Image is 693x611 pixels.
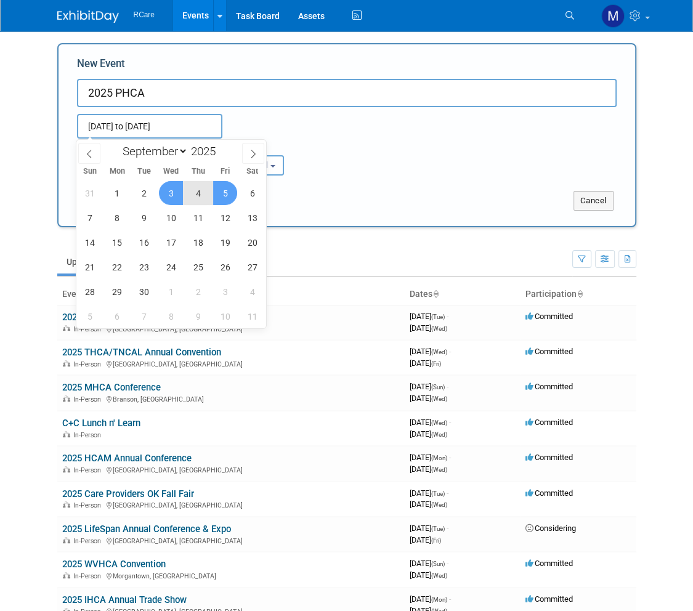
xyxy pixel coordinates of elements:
span: September 3, 2025 [159,181,183,205]
span: Committed [525,418,573,427]
img: In-Person Event [63,501,70,508]
img: In-Person Event [63,537,70,543]
span: October 11, 2025 [240,304,264,328]
span: [DATE] [410,453,451,462]
span: Sun [76,168,103,176]
span: - [447,312,448,321]
img: In-Person Event [63,325,70,331]
span: September 8, 2025 [105,206,129,230]
span: [DATE] [410,429,447,439]
span: [DATE] [410,559,448,568]
span: September 30, 2025 [132,280,156,304]
a: 2025 IHCA Annual Trade Show [62,594,187,605]
span: September 15, 2025 [105,230,129,254]
span: - [449,347,451,356]
span: In-Person [73,466,105,474]
span: September 13, 2025 [240,206,264,230]
a: 2025 MHCA Conference [62,382,161,393]
span: September 18, 2025 [186,230,210,254]
a: Sort by Start Date [432,289,439,299]
span: [DATE] [410,570,447,580]
span: October 10, 2025 [213,304,237,328]
span: (Tue) [431,314,445,320]
span: September 20, 2025 [240,230,264,254]
span: (Wed) [431,466,447,473]
span: [DATE] [410,394,447,403]
span: September 26, 2025 [213,255,237,279]
span: In-Person [73,537,105,545]
span: Committed [525,347,573,356]
span: In-Person [73,360,105,368]
span: Committed [525,559,573,568]
span: September 22, 2025 [105,255,129,279]
span: [DATE] [410,347,451,356]
span: - [447,488,448,498]
span: Committed [525,594,573,604]
span: [DATE] [410,382,448,391]
input: Name of Trade Show / Conference [77,79,617,107]
span: October 3, 2025 [213,280,237,304]
span: In-Person [73,325,105,333]
span: October 4, 2025 [240,280,264,304]
th: Participation [521,284,636,305]
span: September 12, 2025 [213,206,237,230]
img: In-Person Event [63,466,70,472]
span: September 1, 2025 [105,181,129,205]
span: September 7, 2025 [78,206,102,230]
span: September 4, 2025 [186,181,210,205]
img: In-Person Event [63,572,70,578]
span: - [449,594,451,604]
span: [DATE] [410,524,448,533]
span: - [449,418,451,427]
span: September 25, 2025 [186,255,210,279]
span: In-Person [73,395,105,403]
span: RCare [134,10,155,19]
span: October 9, 2025 [186,304,210,328]
span: Wed [158,168,185,176]
span: - [447,382,448,391]
span: [DATE] [410,464,447,474]
span: In-Person [73,431,105,439]
span: Committed [525,453,573,462]
span: [DATE] [410,500,447,509]
label: New Event [77,57,125,76]
span: (Wed) [431,572,447,579]
input: Start Date - End Date [77,114,222,139]
a: 2025 HCAM Annual Conference [62,453,192,464]
span: (Wed) [431,431,447,438]
span: (Fri) [431,360,441,367]
span: September 29, 2025 [105,280,129,304]
span: September 2, 2025 [132,181,156,205]
span: September 14, 2025 [78,230,102,254]
span: [DATE] [410,535,441,544]
span: [DATE] [410,488,448,498]
span: (Tue) [431,525,445,532]
span: October 8, 2025 [159,304,183,328]
span: In-Person [73,572,105,580]
div: Participation: [200,139,305,155]
img: ExhibitDay [57,10,119,23]
div: [GEOGRAPHIC_DATA], [GEOGRAPHIC_DATA] [62,323,400,333]
span: September 23, 2025 [132,255,156,279]
div: [GEOGRAPHIC_DATA], [GEOGRAPHIC_DATA] [62,464,400,474]
span: Tue [131,168,158,176]
div: [GEOGRAPHIC_DATA], [GEOGRAPHIC_DATA] [62,358,400,368]
button: Cancel [573,191,614,211]
span: August 31, 2025 [78,181,102,205]
th: Event [57,284,405,305]
div: Morgantown, [GEOGRAPHIC_DATA] [62,570,400,580]
img: In-Person Event [63,431,70,437]
a: 2025 LifeSpan Annual Conference & Expo [62,524,231,535]
select: Month [117,144,188,159]
span: Committed [525,382,573,391]
span: October 1, 2025 [159,280,183,304]
span: October 7, 2025 [132,304,156,328]
span: Thu [185,168,212,176]
img: In-Person Event [63,395,70,402]
span: (Fri) [431,537,441,544]
span: - [449,453,451,462]
span: October 6, 2025 [105,304,129,328]
a: C+C Lunch n' Learn [62,418,140,429]
span: September 21, 2025 [78,255,102,279]
span: Fri [212,168,239,176]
